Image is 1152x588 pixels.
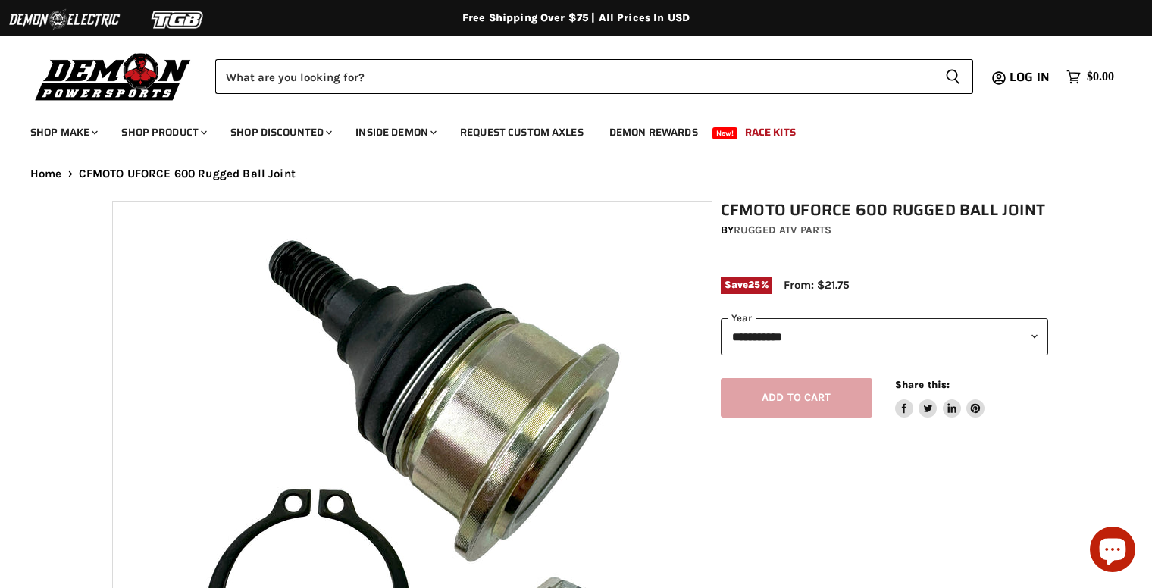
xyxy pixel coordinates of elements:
a: Shop Discounted [219,117,341,148]
span: New! [712,127,738,139]
span: 25 [748,279,760,290]
a: $0.00 [1059,66,1122,88]
span: Share this: [895,379,950,390]
a: Inside Demon [344,117,446,148]
a: Shop Make [19,117,107,148]
img: Demon Electric Logo 2 [8,5,121,34]
span: CFMOTO UFORCE 600 Rugged Ball Joint [79,167,296,180]
h1: CFMOTO UFORCE 600 Rugged Ball Joint [721,201,1048,220]
span: From: $21.75 [784,278,850,292]
img: TGB Logo 2 [121,5,235,34]
span: $0.00 [1087,70,1114,84]
a: Shop Product [110,117,216,148]
a: Race Kits [734,117,807,148]
a: Home [30,167,62,180]
div: by [721,222,1048,239]
button: Search [933,59,973,94]
form: Product [215,59,973,94]
a: Rugged ATV Parts [734,224,831,236]
a: Request Custom Axles [449,117,595,148]
span: Log in [1010,67,1050,86]
a: Log in [1003,70,1059,84]
ul: Main menu [19,111,1110,148]
aside: Share this: [895,378,985,418]
select: year [721,318,1048,355]
a: Demon Rewards [598,117,709,148]
input: Search [215,59,933,94]
span: Save % [721,277,772,293]
img: Demon Powersports [30,49,196,103]
inbox-online-store-chat: Shopify online store chat [1085,527,1140,576]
